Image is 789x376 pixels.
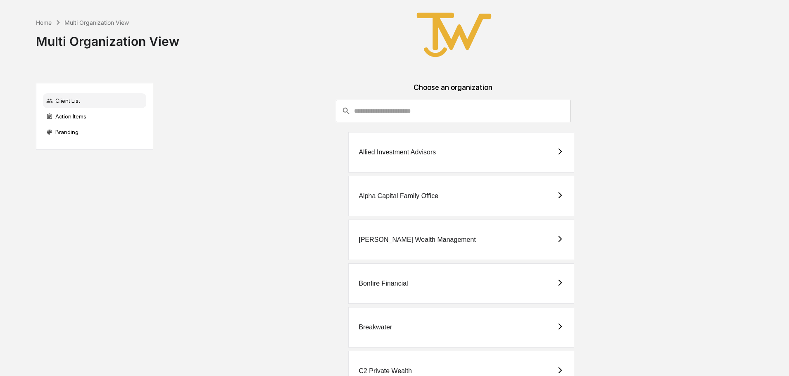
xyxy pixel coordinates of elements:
div: Multi Organization View [64,19,129,26]
div: Breakwater [359,324,392,331]
div: Branding [43,125,146,140]
div: Home [36,19,52,26]
img: True West [413,7,495,63]
div: Choose an organization [160,83,746,100]
div: Client List [43,93,146,108]
div: C2 Private Wealth [359,367,412,375]
div: consultant-dashboard__filter-organizations-search-bar [336,100,570,122]
div: Alpha Capital Family Office [359,192,438,200]
div: [PERSON_NAME] Wealth Management [359,236,475,244]
div: Action Items [43,109,146,124]
div: Bonfire Financial [359,280,408,287]
div: Multi Organization View [36,27,179,49]
div: Allied Investment Advisors [359,149,436,156]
